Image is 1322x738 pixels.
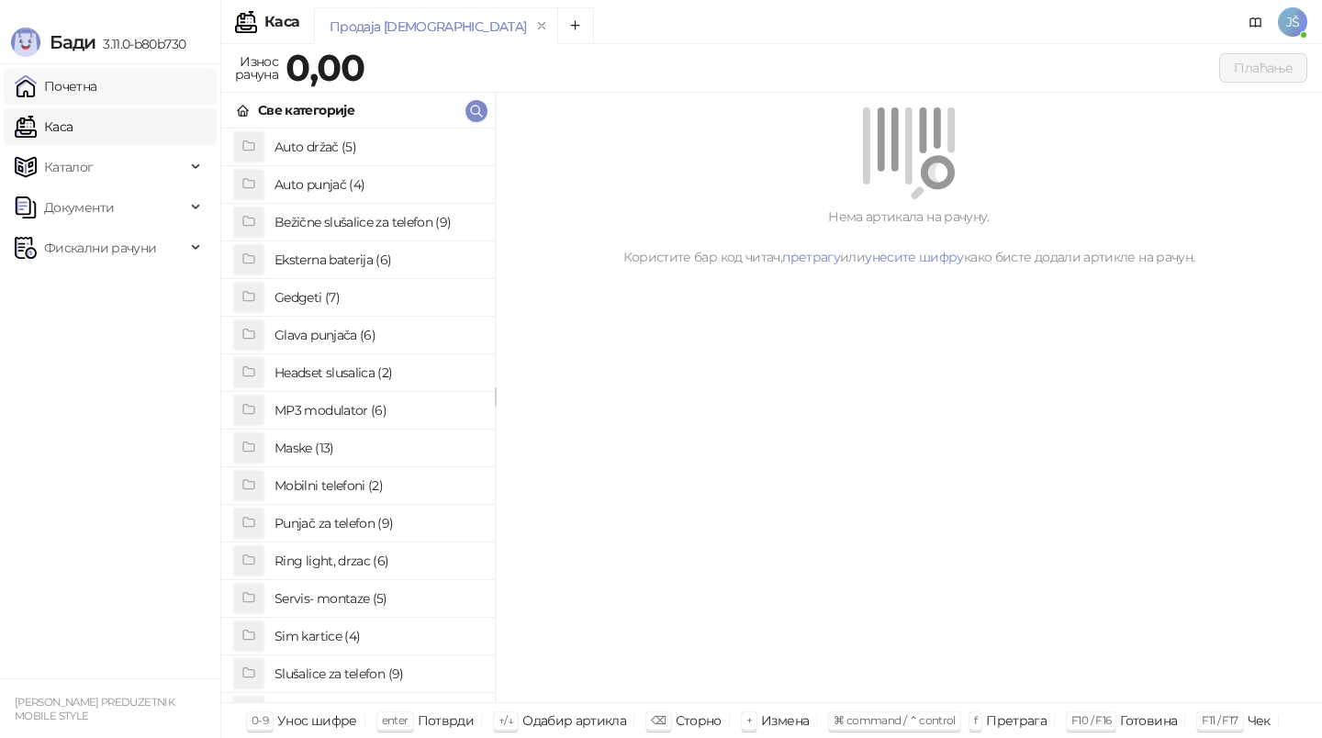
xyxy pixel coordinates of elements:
h4: Auto držač (5) [274,132,480,162]
span: Фискални рачуни [44,229,156,266]
span: F10 / F16 [1071,713,1111,727]
h4: Staklo za telefon (7) [274,697,480,726]
h4: Servis- montaze (5) [274,584,480,613]
h4: Sim kartice (4) [274,621,480,651]
div: Потврди [418,709,475,732]
span: Документи [44,189,114,226]
h4: MP3 modulator (6) [274,396,480,425]
span: ⌫ [651,713,666,727]
div: Каса [264,15,299,29]
span: JŠ [1278,7,1307,37]
img: Logo [11,28,40,57]
h4: Slušalice za telefon (9) [274,659,480,688]
div: Сторно [676,709,722,732]
h4: Mobilni telefoni (2) [274,471,480,500]
div: Све категорије [258,100,354,120]
a: унесите шифру [865,249,964,265]
div: Одабир артикла [522,709,626,732]
h4: Glava punjača (6) [274,320,480,350]
a: Документација [1241,7,1271,37]
button: Плаћање [1219,53,1307,83]
span: ⌘ command / ⌃ control [834,713,956,727]
div: Готовина [1120,709,1177,732]
div: Измена [761,709,809,732]
button: remove [530,18,554,34]
div: grid [221,129,495,702]
span: Каталог [44,149,94,185]
a: претрагу [782,249,840,265]
div: Продаја [DEMOGRAPHIC_DATA] [330,17,526,37]
strong: 0,00 [286,45,364,90]
h4: Headset slusalica (2) [274,358,480,387]
span: + [746,713,752,727]
div: Износ рачуна [231,50,282,86]
span: F11 / F17 [1202,713,1238,727]
span: enter [382,713,409,727]
span: Бади [50,31,95,53]
div: Чек [1248,709,1271,732]
span: f [974,713,977,727]
h4: Gedgeti (7) [274,283,480,312]
h4: Bežične slušalice za telefon (9) [274,207,480,237]
a: Каса [15,108,73,145]
span: 0-9 [252,713,268,727]
a: Почетна [15,68,97,105]
h4: Maske (13) [274,433,480,463]
span: 3.11.0-b80b730 [95,36,185,52]
div: Нема артикала на рачуну. Користите бар код читач, или како бисте додали артикле на рачун. [518,207,1300,267]
h4: Punjač za telefon (9) [274,509,480,538]
small: [PERSON_NAME] PREDUZETNIK MOBILE STYLE [15,696,174,722]
h4: Auto punjač (4) [274,170,480,199]
button: Add tab [557,7,594,44]
h4: Eksterna baterija (6) [274,245,480,274]
span: ↑/↓ [499,713,513,727]
div: Унос шифре [277,709,357,732]
div: Претрага [986,709,1047,732]
h4: Ring light, drzac (6) [274,546,480,576]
